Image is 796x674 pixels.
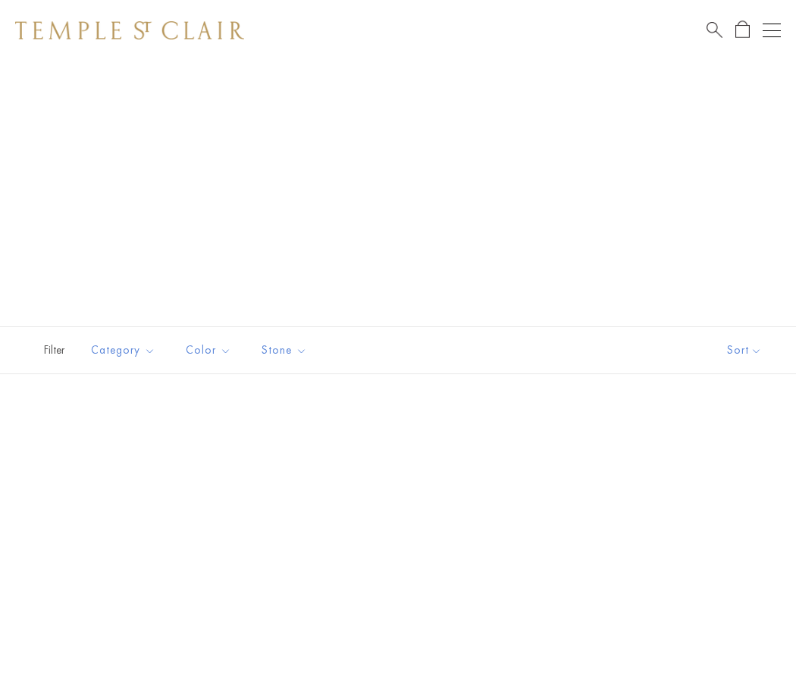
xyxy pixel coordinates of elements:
[735,20,750,39] a: Open Shopping Bag
[254,341,318,360] span: Stone
[250,333,318,367] button: Stone
[763,21,781,39] button: Open navigation
[707,20,722,39] a: Search
[693,327,796,373] button: Show sort by
[15,21,244,39] img: Temple St. Clair
[178,341,243,360] span: Color
[80,333,167,367] button: Category
[83,341,167,360] span: Category
[174,333,243,367] button: Color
